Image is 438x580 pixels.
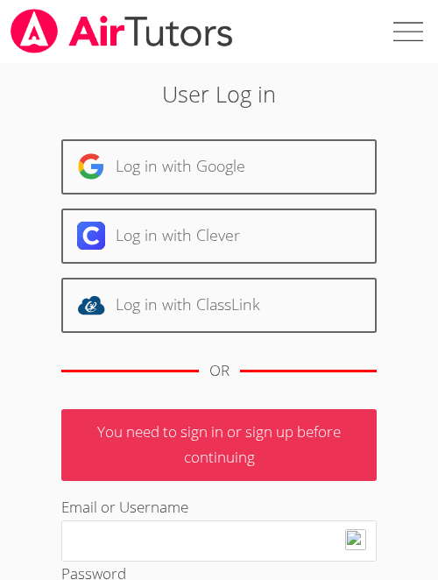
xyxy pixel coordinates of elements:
label: Email or Username [61,497,188,517]
a: Log in with ClassLink [61,278,377,333]
a: Log in with Google [61,139,377,195]
img: airtutors_banner-c4298cdbf04f3fff15de1276eac7730deb9818008684d7c2e4769d2f7ddbe033.png [9,9,235,53]
img: npw-badge-icon-locked.svg [345,529,366,550]
h2: User Log in [61,77,377,110]
img: clever-logo-6eab21bc6e7a338710f1a6ff85c0baf02591cd810cc4098c63d3a4b26e2feb20.svg [77,222,105,250]
img: google-logo-50288ca7cdecda66e5e0955fdab243c47b7ad437acaf1139b6f446037453330a.svg [77,152,105,180]
p: You need to sign in or sign up before continuing [61,409,377,481]
div: OR [209,358,230,384]
a: Log in with Clever [61,209,377,264]
img: classlink-logo-d6bb404cc1216ec64c9a2012d9dc4662098be43eaf13dc465df04b49fa7ab582.svg [77,291,105,319]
